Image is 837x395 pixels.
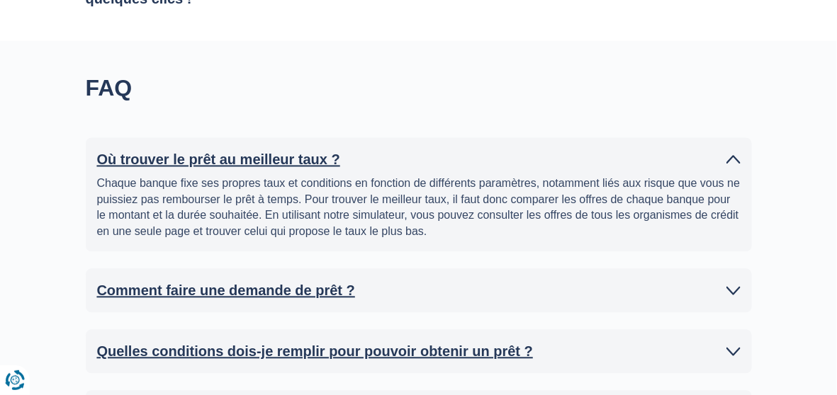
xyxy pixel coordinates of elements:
h2: FAQ [86,75,523,102]
p: Chaque banque fixe ses propres taux et conditions en fonction de différents paramètres, notamment... [97,176,741,241]
a: Quelles conditions dois-je remplir pour pouvoir obtenir un prêt ? [97,341,741,362]
h2: Où trouver le prêt au meilleur taux ? [97,149,340,171]
a: Où trouver le prêt au meilleur taux ? [97,149,741,171]
h2: Comment faire une demande de prêt ? [97,280,356,302]
a: Comment faire une demande de prêt ? [97,280,741,302]
h2: Quelles conditions dois-je remplir pour pouvoir obtenir un prêt ? [97,341,534,362]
